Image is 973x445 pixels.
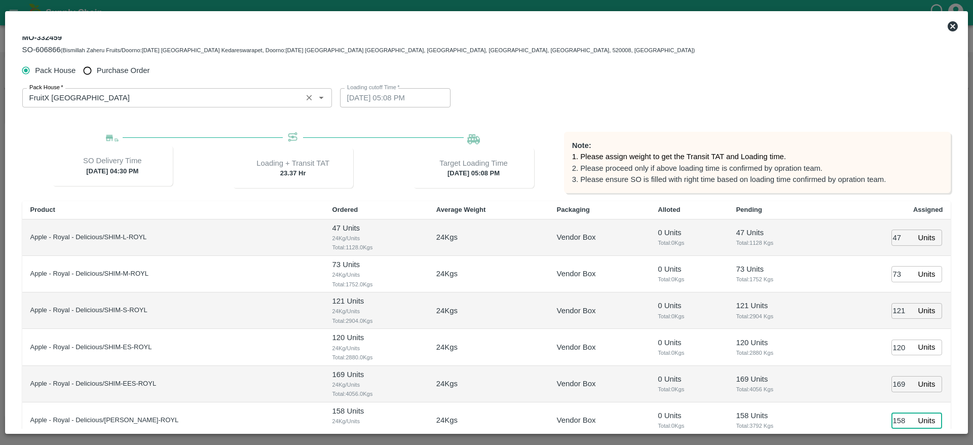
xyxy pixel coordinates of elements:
[736,264,818,275] p: 73 Units
[658,348,720,357] span: Total: 0 Kgs
[340,88,443,107] input: Choose date, selected date is Oct 15, 2025
[436,415,458,426] p: 24 Kgs
[332,259,420,270] p: 73 Units
[918,379,935,390] p: Units
[918,232,935,243] p: Units
[22,366,324,402] td: Apple - Royal - Delicious/SHIM-EES-ROYL
[918,269,935,280] p: Units
[332,344,420,353] span: 24 Kg/Units
[572,151,943,162] p: 1. Please assign weight to get the Transit TAT and Loading time.
[891,376,914,392] input: 0
[256,158,329,169] p: Loading + Transit TAT
[736,374,818,385] p: 169 Units
[658,206,680,213] b: Alloted
[658,264,720,275] p: 0 Units
[22,44,695,55] div: (Bismillah Zaheru Fruits/Doorno:[DATE] [GEOGRAPHIC_DATA] Kedareswarapet, Doorno:[DATE] [GEOGRAPHI...
[891,230,914,245] input: 0
[332,353,420,362] span: Total: 2880.0 Kgs
[658,374,720,385] p: 0 Units
[332,307,420,316] span: 24 Kg/Units
[106,135,119,142] img: Delivery
[736,421,818,430] span: Total: 3792 Kgs
[557,342,596,353] p: Vendor Box
[918,305,935,316] p: Units
[736,337,818,348] p: 120 Units
[658,312,720,321] span: Total: 0 Kgs
[332,405,420,417] p: 158 Units
[35,65,76,76] span: Pack House
[736,227,818,238] p: 47 Units
[315,91,328,104] button: Open
[658,385,720,394] span: Total: 0 Kgs
[22,256,324,292] td: Apple - Royal - Delicious/SHIM-M-ROYL
[891,266,914,282] input: 0
[436,305,458,316] p: 24 Kgs
[413,147,534,188] div: [DATE] 05:08 PM
[332,417,420,426] span: 24 Kg/Units
[332,295,420,307] p: 121 Units
[736,410,818,421] p: 158 Units
[332,243,420,252] span: Total: 1128.0 Kgs
[22,292,324,329] td: Apple - Royal - Delicious/SHIM-S-ROYL
[436,206,486,213] b: Average Weight
[658,410,720,421] p: 0 Units
[332,234,420,243] span: 24 Kg/Units
[557,268,596,279] p: Vendor Box
[29,84,63,92] label: Pack House
[572,141,591,150] b: Note:
[736,238,818,247] span: Total: 1128 Kgs
[557,415,596,426] p: Vendor Box
[891,340,914,355] input: 0
[436,342,458,353] p: 24 Kgs
[52,145,173,186] div: [DATE] 04:30 PM
[891,413,914,428] input: 0
[22,31,695,55] div: MO-332459
[332,270,420,279] span: 24 Kg/Units
[439,158,508,169] p: Target Loading Time
[332,222,420,234] p: 47 Units
[83,155,141,166] p: SO Delivery Time
[572,163,943,174] p: 2. Please proceed only if above loading time is confirmed by opration team.
[436,232,458,243] p: 24 Kgs
[332,389,420,398] span: Total: 4056.0 Kgs
[658,275,720,284] span: Total: 0 Kgs
[436,268,458,279] p: 24 Kgs
[557,206,590,213] b: Packaging
[658,227,720,238] p: 0 Units
[913,206,943,213] b: Assigned
[332,206,358,213] b: Ordered
[658,337,720,348] p: 0 Units
[332,369,420,380] p: 169 Units
[658,421,720,430] span: Total: 0 Kgs
[736,275,818,284] span: Total: 1752 Kgs
[736,385,818,394] span: Total: 4056 Kgs
[347,84,400,92] label: Loading cutoff Time
[25,91,299,104] input: Select Pack House
[233,147,353,188] div: 23.37 Hr
[891,303,914,319] input: 0
[658,300,720,311] p: 0 Units
[332,280,420,289] span: Total: 1752.0 Kgs
[332,426,420,435] span: Total: 3792.0 Kgs
[97,65,150,76] span: Purchase Order
[557,305,596,316] p: Vendor Box
[557,378,596,389] p: Vendor Box
[332,332,420,343] p: 120 Units
[436,378,458,389] p: 24 Kgs
[22,46,61,54] span: SO-606866
[918,342,935,353] p: Units
[22,329,324,365] td: Apple - Royal - Delicious/SHIM-ES-ROYL
[30,206,55,213] b: Product
[332,380,420,389] span: 24 Kg/Units
[736,300,818,311] p: 121 Units
[736,312,818,321] span: Total: 2904 Kgs
[736,206,762,213] b: Pending
[557,232,596,243] p: Vendor Box
[918,415,935,426] p: Units
[22,402,324,439] td: Apple - Royal - Delicious/[PERSON_NAME]-ROYL
[303,91,316,105] button: Clear
[658,238,720,247] span: Total: 0 Kgs
[572,174,943,185] p: 3. Please ensure SO is filled with right time based on loading time confirmed by opration team.
[332,316,420,325] span: Total: 2904.0 Kgs
[287,132,300,144] img: Transit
